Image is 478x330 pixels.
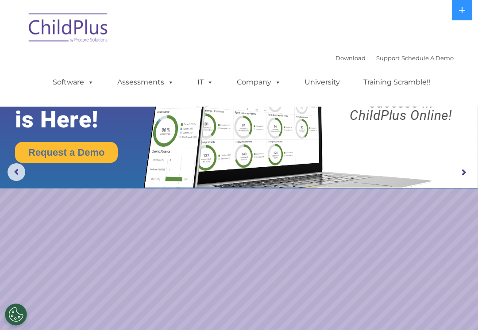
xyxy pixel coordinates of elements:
img: ChildPlus by Procare Solutions [24,7,113,51]
a: IT [189,73,222,91]
button: Cookies Settings [5,303,27,326]
rs-layer: The Future of ChildPlus is Here! [15,54,168,133]
a: Software [44,73,103,91]
a: Assessments [108,73,183,91]
a: Company [228,73,290,91]
a: Request a Demo [15,142,118,163]
a: Schedule A Demo [401,54,454,61]
a: University [296,73,349,91]
rs-layer: Boost your productivity and streamline your success in ChildPlus Online! [330,60,472,122]
a: Training Scramble!! [355,73,439,91]
a: Support [376,54,400,61]
a: Download [335,54,366,61]
font: | [335,54,454,61]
